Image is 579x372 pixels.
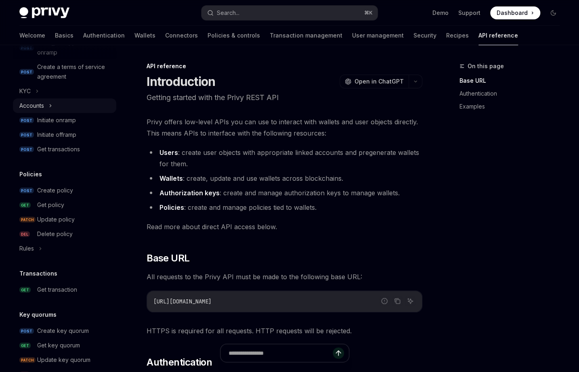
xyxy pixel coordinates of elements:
a: Basics [55,26,73,45]
span: POST [19,188,34,194]
a: Wallets [134,26,155,45]
a: Authentication [83,26,125,45]
span: Dashboard [497,9,528,17]
span: [URL][DOMAIN_NAME] [153,298,212,305]
a: PATCHUpdate key quorum [13,353,116,367]
span: POST [19,328,34,334]
li: : create and manage policies tied to wallets. [147,202,422,213]
a: GETGet policy [13,198,116,212]
a: User management [352,26,404,45]
a: Recipes [446,26,469,45]
button: Ask AI [405,296,415,306]
h5: Key quorums [19,310,57,320]
span: HTTPS is required for all requests. HTTP requests will be rejected. [147,325,422,336]
li: : create and manage authorization keys to manage wallets. [147,187,422,199]
a: POSTCreate policy [13,183,116,198]
h5: Policies [19,169,42,179]
span: PATCH [19,357,36,363]
div: Create key quorum [37,326,89,336]
div: Get policy [37,200,64,210]
strong: Authorization keys [159,189,220,197]
a: Connectors [165,26,198,45]
a: POSTInitiate onramp [13,113,116,127]
button: Copy the contents from the code block [392,296,403,306]
div: Create a terms of service agreement [37,62,111,82]
span: POST [19,146,34,153]
p: Getting started with the Privy REST API [147,92,422,103]
div: KYC [19,86,31,96]
span: Read more about direct API access below. [147,221,422,232]
span: Open in ChatGPT [355,77,404,86]
button: Open in ChatGPT [340,75,409,88]
span: ⌘ K [364,10,373,16]
div: Delete policy [37,229,73,239]
button: Report incorrect code [379,296,390,306]
a: GETGet transaction [13,282,116,297]
span: GET [19,287,31,293]
div: Search... [217,8,239,18]
a: DELDelete policy [13,227,116,241]
span: PATCH [19,217,36,223]
div: Rules [19,244,34,253]
h5: Transactions [19,269,57,278]
a: Base URL [459,74,566,87]
a: Welcome [19,26,45,45]
strong: Users [159,148,178,157]
a: Support [458,9,480,17]
span: DEL [19,231,30,237]
span: Base URL [147,252,189,265]
a: POSTCreate a terms of service agreement [13,60,116,84]
h1: Introduction [147,74,215,89]
span: POST [19,117,34,123]
a: Demo [432,9,449,17]
span: Privy offers low-level APIs you can use to interact with wallets and user objects directly. This ... [147,116,422,139]
button: Search...⌘K [201,6,377,20]
span: POST [19,69,34,75]
a: Policies & controls [208,26,260,45]
div: Initiate onramp [37,115,76,125]
div: Get transaction [37,285,77,295]
strong: Wallets [159,174,183,182]
div: Get transactions [37,144,80,154]
a: POSTInitiate offramp [13,127,116,142]
div: Initiate offramp [37,130,76,140]
a: Security [413,26,436,45]
li: : create, update and use wallets across blockchains. [147,173,422,184]
span: GET [19,202,31,208]
li: : create user objects with appropriate linked accounts and pregenerate wallets for them. [147,147,422,169]
a: Authentication [459,87,566,100]
a: API reference [478,26,518,45]
a: POSTGet transactions [13,142,116,157]
button: Send message [333,347,344,359]
a: PATCHUpdate policy [13,212,116,227]
a: Dashboard [490,6,540,19]
div: Accounts [19,101,44,111]
div: Update key quorum [37,355,90,365]
span: POST [19,132,34,138]
a: Transaction management [270,26,342,45]
div: Create policy [37,186,73,195]
span: All requests to the Privy API must be made to the following base URL: [147,271,422,282]
div: Update policy [37,215,75,224]
span: On this page [468,61,504,71]
img: dark logo [19,7,69,19]
div: API reference [147,62,422,70]
strong: Policies [159,203,184,211]
div: Get key quorum [37,341,80,350]
a: Examples [459,100,566,113]
span: GET [19,343,31,349]
a: POSTCreate key quorum [13,324,116,338]
button: Toggle dark mode [547,6,560,19]
a: GETGet key quorum [13,338,116,353]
